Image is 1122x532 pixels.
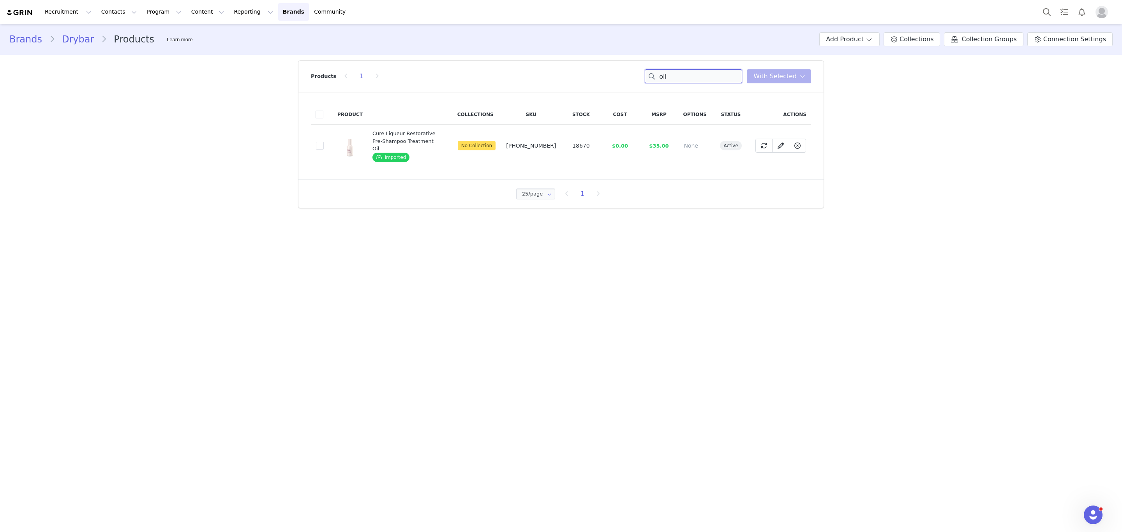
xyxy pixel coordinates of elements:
div: Cure Liqueur Restorative Pre-Shampoo Treatment Oil [372,130,440,153]
span: active [720,141,741,150]
iframe: Intercom live chat [1084,506,1103,524]
span: [PHONE_NUMBER] [506,143,556,149]
th: Product [333,104,367,125]
p: Products [311,72,336,80]
button: Content [187,3,229,21]
button: Search [1038,3,1055,21]
a: Collections [884,32,940,46]
a: Connection Settings [1027,32,1113,46]
th: Cost [600,104,639,125]
button: Reporting [229,3,277,21]
li: 1 [577,188,588,199]
input: Search products [645,69,742,83]
a: Brands [9,32,49,46]
div: None [684,142,706,150]
span: 18670 [572,143,590,149]
img: placeholder-profile.jpg [1096,6,1108,18]
span: Collections [900,35,933,44]
a: Brands [278,3,309,21]
span: With Selected [753,72,797,81]
span: $0.00 [612,143,628,149]
button: Profile [1091,6,1116,18]
img: grin logo [6,9,34,16]
button: Recruitment [40,3,96,21]
span: Connection Settings [1043,35,1106,44]
a: Drybar [55,32,101,46]
button: With Selected [747,69,811,83]
button: Contacts [97,3,141,21]
th: Collections [453,104,501,125]
button: Notifications [1073,3,1090,21]
button: Program [142,3,186,21]
a: Tasks [1056,3,1073,21]
th: Actions [750,104,811,125]
th: Stock [561,104,600,125]
button: Add Product [819,32,880,46]
th: SKU [501,104,561,125]
span: No Collection [458,141,496,150]
div: Tooltip anchor [165,36,194,44]
th: MSRP [639,104,678,125]
li: 1 [356,71,367,82]
a: Collection Groups [944,32,1023,46]
th: Options [678,104,711,125]
img: cure_liqueur_ps.jpg [338,134,362,157]
span: Imported [372,153,409,162]
span: Collection Groups [961,35,1016,44]
input: Select [516,188,555,199]
th: Status [711,104,750,125]
a: Community [309,3,354,21]
span: $35.00 [649,143,669,149]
